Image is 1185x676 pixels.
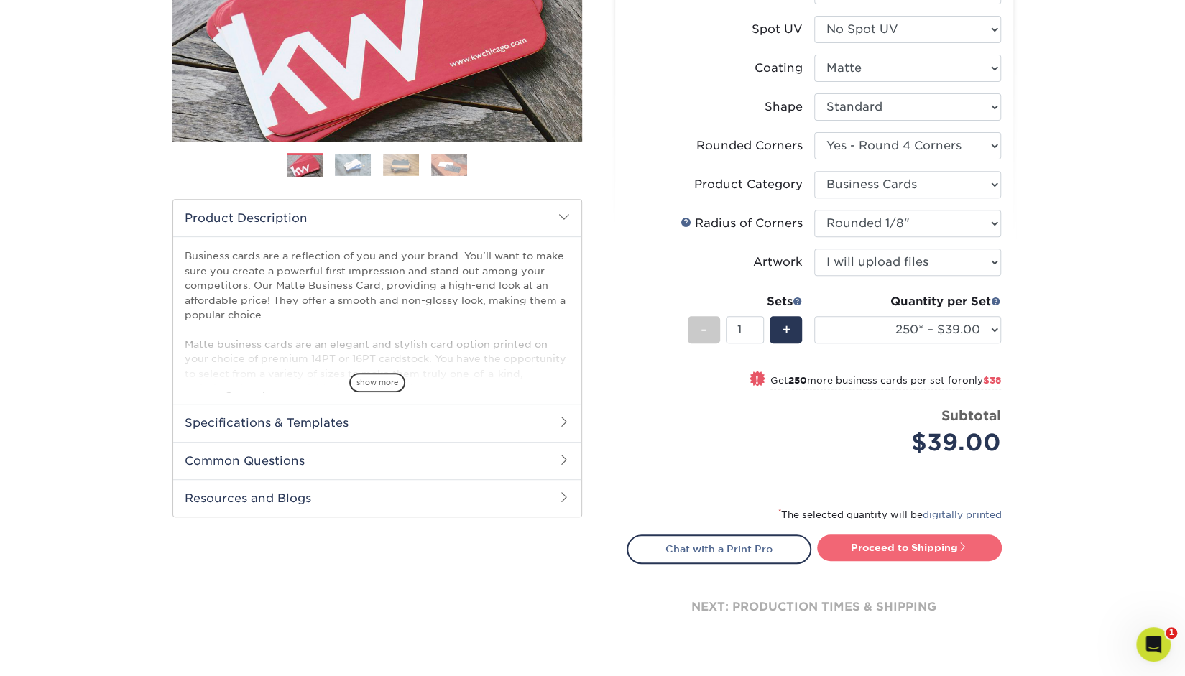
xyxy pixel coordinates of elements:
[694,176,803,193] div: Product Category
[185,249,570,453] p: Business cards are a reflection of you and your brand. You'll want to make sure you create a powe...
[778,509,1002,520] small: The selected quantity will be
[765,98,803,116] div: Shape
[941,407,1001,423] strong: Subtotal
[383,154,419,176] img: Business Cards 03
[696,137,803,154] div: Rounded Corners
[817,534,1002,560] a: Proceed to Shipping
[627,534,811,563] a: Chat with a Print Pro
[983,375,1001,386] span: $38
[962,375,1001,386] span: only
[173,404,581,441] h2: Specifications & Templates
[701,319,707,341] span: -
[788,375,807,386] strong: 250
[770,375,1001,389] small: Get more business cards per set for
[431,154,467,176] img: Business Cards 04
[781,319,790,341] span: +
[681,215,803,232] div: Radius of Corners
[752,21,803,38] div: Spot UV
[688,293,803,310] div: Sets
[755,60,803,77] div: Coating
[753,254,803,271] div: Artwork
[173,442,581,479] h2: Common Questions
[627,564,1002,650] div: next: production times & shipping
[287,148,323,184] img: Business Cards 01
[1166,627,1177,639] span: 1
[349,373,405,392] span: show more
[814,293,1001,310] div: Quantity per Set
[335,154,371,176] img: Business Cards 02
[755,372,759,387] span: !
[173,479,581,517] h2: Resources and Blogs
[1136,627,1171,662] iframe: Intercom live chat
[825,425,1001,460] div: $39.00
[173,200,581,236] h2: Product Description
[923,509,1002,520] a: digitally printed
